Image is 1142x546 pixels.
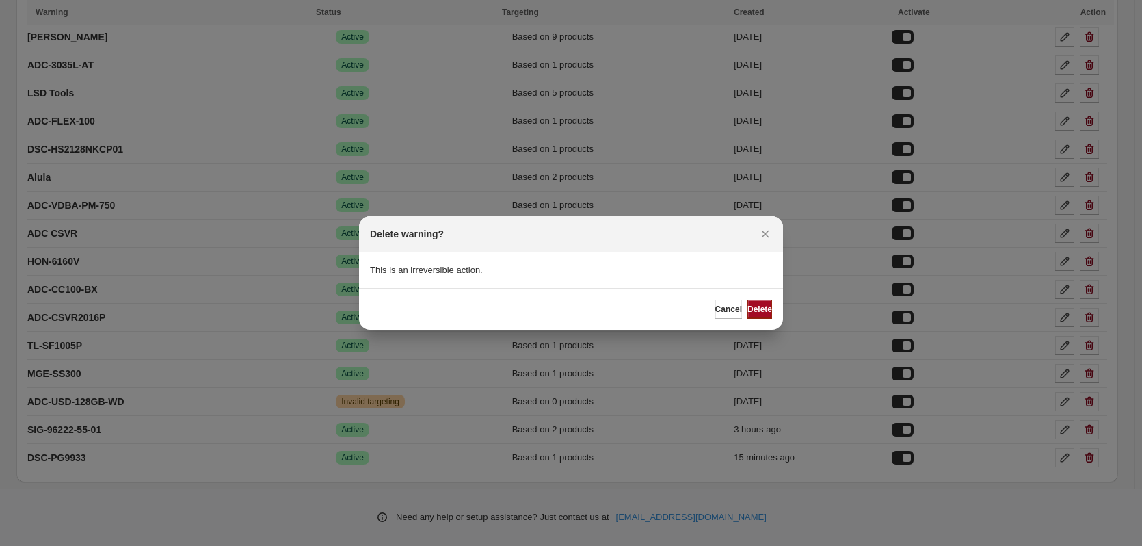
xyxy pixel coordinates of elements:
h2: Delete warning? [370,227,444,241]
span: Delete [747,304,772,315]
button: Close [756,224,775,244]
span: Cancel [715,304,742,315]
button: Delete [747,300,772,319]
p: This is an irreversible action. [370,263,772,277]
button: Cancel [715,300,742,319]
